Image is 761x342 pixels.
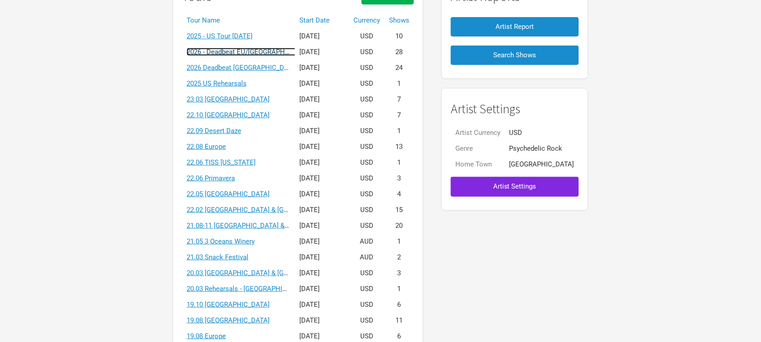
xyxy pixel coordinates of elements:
[385,44,414,60] td: 28
[295,265,349,281] td: [DATE]
[295,155,349,171] td: [DATE]
[385,313,414,328] td: 11
[295,123,349,139] td: [DATE]
[451,125,505,141] td: Artist Currency
[295,139,349,155] td: [DATE]
[385,155,414,171] td: 1
[295,107,349,123] td: [DATE]
[349,13,385,28] th: Currency
[385,60,414,76] td: 24
[385,250,414,265] td: 2
[187,332,226,340] a: 19.08 Europe
[349,155,385,171] td: USD
[295,13,349,28] th: Start Date
[451,177,579,196] button: Artist Settings
[385,28,414,44] td: 10
[505,157,579,172] td: [GEOGRAPHIC_DATA]
[349,92,385,107] td: USD
[385,265,414,281] td: 3
[295,44,349,60] td: [DATE]
[187,222,351,230] a: 21.08-11 [GEOGRAPHIC_DATA] & [GEOGRAPHIC_DATA]
[451,17,579,37] button: Artist Report
[385,202,414,218] td: 15
[451,141,505,157] td: Genre
[187,269,342,277] a: 20.03 [GEOGRAPHIC_DATA] & [GEOGRAPHIC_DATA]
[349,107,385,123] td: USD
[385,92,414,107] td: 7
[349,28,385,44] td: USD
[349,234,385,250] td: AUD
[187,158,256,166] a: 22.06 TISS [US_STATE]
[493,182,536,190] span: Artist Settings
[295,186,349,202] td: [DATE]
[187,206,342,214] a: 22.02 [GEOGRAPHIC_DATA] & [GEOGRAPHIC_DATA]
[385,76,414,92] td: 1
[295,171,349,186] td: [DATE]
[451,46,579,65] button: Search Shows
[349,250,385,265] td: AUD
[295,202,349,218] td: [DATE]
[349,313,385,328] td: USD
[187,237,255,245] a: 21.05 3 Oceans Winery
[182,13,295,28] th: Tour Name
[349,123,385,139] td: USD
[349,186,385,202] td: USD
[295,218,349,234] td: [DATE]
[295,313,349,328] td: [DATE]
[295,92,349,107] td: [DATE]
[451,157,505,172] td: Home Town
[385,123,414,139] td: 1
[385,13,414,28] th: Shows
[451,172,579,201] a: Artist Settings
[349,76,385,92] td: USD
[385,107,414,123] td: 7
[385,218,414,234] td: 20
[349,202,385,218] td: USD
[187,79,247,88] a: 2025 US Rehearsals
[187,300,270,309] a: 19.10 [GEOGRAPHIC_DATA]
[385,186,414,202] td: 4
[349,44,385,60] td: USD
[295,281,349,297] td: [DATE]
[349,139,385,155] td: USD
[451,13,579,41] a: Artist Report
[451,102,579,116] h1: Artist Settings
[187,48,335,56] a: 2026 - Deadbeat EU/[GEOGRAPHIC_DATA] [DATE]
[349,171,385,186] td: USD
[187,32,252,40] a: 2025 - US Tour [DATE]
[295,76,349,92] td: [DATE]
[385,234,414,250] td: 1
[349,297,385,313] td: USD
[187,285,381,293] a: 20.03 Rehearsals - [GEOGRAPHIC_DATA] & [GEOGRAPHIC_DATA]
[295,60,349,76] td: [DATE]
[385,281,414,297] td: 1
[505,141,579,157] td: Psychedelic Rock
[295,28,349,44] td: [DATE]
[295,297,349,313] td: [DATE]
[187,64,398,72] a: 2026 Deadbeat [GEOGRAPHIC_DATA] & [GEOGRAPHIC_DATA] Summer
[385,171,414,186] td: 3
[349,265,385,281] td: USD
[385,297,414,313] td: 6
[349,218,385,234] td: USD
[187,95,270,103] a: 23 03 [GEOGRAPHIC_DATA]
[385,139,414,155] td: 13
[187,111,270,119] a: 22.10 [GEOGRAPHIC_DATA]
[295,234,349,250] td: [DATE]
[187,190,270,198] a: 22.05 [GEOGRAPHIC_DATA]
[349,60,385,76] td: USD
[187,174,235,182] a: 22.06 Primavera
[505,125,579,141] td: USD
[451,41,579,69] a: Search Shows
[187,253,248,261] a: 21.03 Snack Festival
[496,23,534,31] span: Artist Report
[187,143,226,151] a: 22.08 Europe
[187,127,241,135] a: 22.09 Desert Daze
[349,281,385,297] td: USD
[187,316,270,324] a: 19.08 [GEOGRAPHIC_DATA]
[494,51,536,59] span: Search Shows
[295,250,349,265] td: [DATE]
